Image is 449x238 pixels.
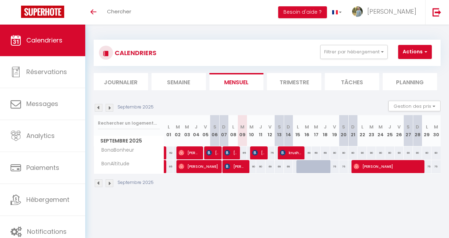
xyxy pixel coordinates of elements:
img: logout [433,8,441,16]
div: 80 [376,146,385,159]
th: 08 [228,115,237,146]
div: 80 [422,146,431,159]
th: 16 [302,115,311,146]
th: 30 [431,115,441,146]
div: 80 [385,146,394,159]
abbr: M [378,124,383,130]
th: 14 [284,115,293,146]
span: [PERSON_NAME] [252,146,264,159]
th: 25 [385,115,394,146]
th: 11 [256,115,265,146]
p: Septembre 2025 [118,179,154,186]
div: 69 [321,146,330,159]
abbr: M [305,124,309,130]
abbr: V [397,124,401,130]
th: 28 [413,115,422,146]
div: 80 [395,146,404,159]
abbr: V [268,124,272,130]
li: Trimestre [267,73,321,90]
th: 13 [275,115,284,146]
abbr: M [185,124,189,130]
abbr: D [416,124,419,130]
abbr: M [434,124,438,130]
span: [PERSON_NAME] [367,7,416,16]
button: Ouvrir le widget de chat LiveChat [6,3,27,24]
div: 69 [311,146,321,159]
abbr: S [213,124,216,130]
abbr: D [287,124,290,130]
th: 02 [173,115,182,146]
th: 10 [247,115,256,146]
div: 75 [431,160,441,173]
div: 80 [348,146,357,159]
th: 01 [164,115,173,146]
abbr: J [388,124,391,130]
span: [PERSON_NAME] [179,160,218,173]
th: 29 [422,115,431,146]
li: Planning [383,73,437,90]
th: 03 [182,115,192,146]
li: Semaine [152,73,206,90]
h3: CALENDRIERS [113,45,156,61]
span: Hébergement [26,195,69,204]
th: 15 [293,115,302,146]
div: 80 [413,146,422,159]
div: 80 [357,146,367,159]
th: 17 [311,115,321,146]
th: 05 [201,115,210,146]
span: BonaBonheur [95,146,136,154]
abbr: M [369,124,374,130]
abbr: D [351,124,355,130]
abbr: J [324,124,327,130]
th: 23 [367,115,376,146]
div: 80 [367,146,376,159]
th: 26 [395,115,404,146]
span: Analytics [26,131,55,140]
div: 69 [284,160,293,173]
div: 75 [330,160,339,173]
th: 04 [192,115,201,146]
abbr: J [259,124,262,130]
th: 20 [339,115,348,146]
img: ... [352,6,363,17]
span: [PERSON_NAME] [179,146,200,159]
abbr: J [195,124,197,130]
span: Calendriers [26,36,62,45]
abbr: M [240,124,244,130]
abbr: M [314,124,318,130]
abbr: V [204,124,207,130]
abbr: L [426,124,428,130]
li: Journalier [94,73,148,90]
div: 69 [266,160,275,173]
th: 12 [266,115,275,146]
div: 80 [404,146,413,159]
th: 09 [238,115,247,146]
img: Super Booking [21,6,64,18]
span: Réservations [26,67,67,76]
li: Tâches [325,73,379,90]
th: 07 [219,115,228,146]
button: Actions [398,45,432,59]
div: 69 [302,146,311,159]
th: 24 [376,115,385,146]
div: 65 [238,146,247,159]
span: Septembre 2025 [94,136,164,146]
th: 06 [210,115,219,146]
p: Septembre 2025 [118,104,154,111]
abbr: S [342,124,345,130]
span: BonAltitude [95,160,131,168]
div: 75 [339,160,348,173]
div: 60 [247,160,256,173]
div: 60 [256,160,265,173]
div: 75 [266,146,275,159]
div: 75 [422,160,431,173]
abbr: L [361,124,363,130]
abbr: L [297,124,299,130]
span: [PERSON_NAME] [206,146,219,159]
abbr: S [407,124,410,130]
div: 80 [431,146,441,159]
abbr: V [333,124,336,130]
span: Paiements [26,163,59,172]
abbr: M [176,124,180,130]
span: [PERSON_NAME] [224,146,237,159]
